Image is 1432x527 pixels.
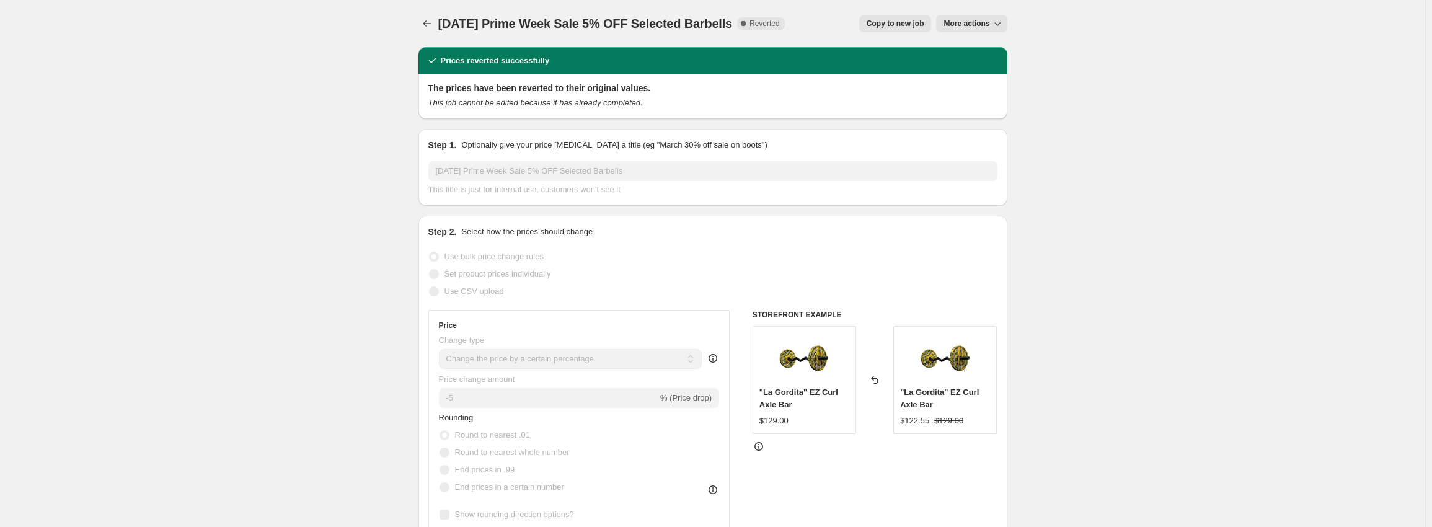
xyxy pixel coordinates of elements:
span: End prices in .99 [455,465,515,474]
strike: $129.00 [934,415,963,427]
span: Use bulk price change rules [444,252,544,261]
span: [DATE] Prime Week Sale 5% OFF Selected Barbells [438,17,732,30]
h2: The prices have been reverted to their original values. [428,82,997,94]
span: Change type [439,335,485,345]
input: 30% off holiday sale [428,161,997,181]
input: -15 [439,388,658,408]
span: Round to nearest .01 [455,430,530,440]
span: Round to nearest whole number [455,448,570,457]
span: More actions [944,19,989,29]
span: Reverted [749,19,780,29]
img: La-Gordita_-EZ-Curl-Axle-Bar-Fringe-Sport-422197530_80x.jpg [779,333,829,383]
button: Price change jobs [418,15,436,32]
span: "La Gordita" EZ Curl Axle Bar [759,387,838,409]
h6: STOREFRONT EXAMPLE [753,310,997,320]
span: Set product prices individually [444,269,551,278]
div: $129.00 [759,415,789,427]
i: This job cannot be edited because it has already completed. [428,98,643,107]
div: $122.55 [900,415,929,427]
h2: Step 1. [428,139,457,151]
button: More actions [936,15,1007,32]
div: help [707,352,719,365]
span: Rounding [439,413,474,422]
span: Use CSV upload [444,286,504,296]
p: Select how the prices should change [461,226,593,238]
p: Optionally give your price [MEDICAL_DATA] a title (eg "March 30% off sale on boots") [461,139,767,151]
img: La-Gordita_-EZ-Curl-Axle-Bar-Fringe-Sport-422197530_80x.jpg [921,333,970,383]
button: Copy to new job [859,15,932,32]
span: End prices in a certain number [455,482,564,492]
h2: Prices reverted successfully [441,55,550,67]
span: Price change amount [439,374,515,384]
h2: Step 2. [428,226,457,238]
span: % (Price drop) [660,393,712,402]
span: "La Gordita" EZ Curl Axle Bar [900,387,979,409]
h3: Price [439,321,457,330]
span: This title is just for internal use, customers won't see it [428,185,621,194]
span: Copy to new job [867,19,924,29]
span: Show rounding direction options? [455,510,574,519]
